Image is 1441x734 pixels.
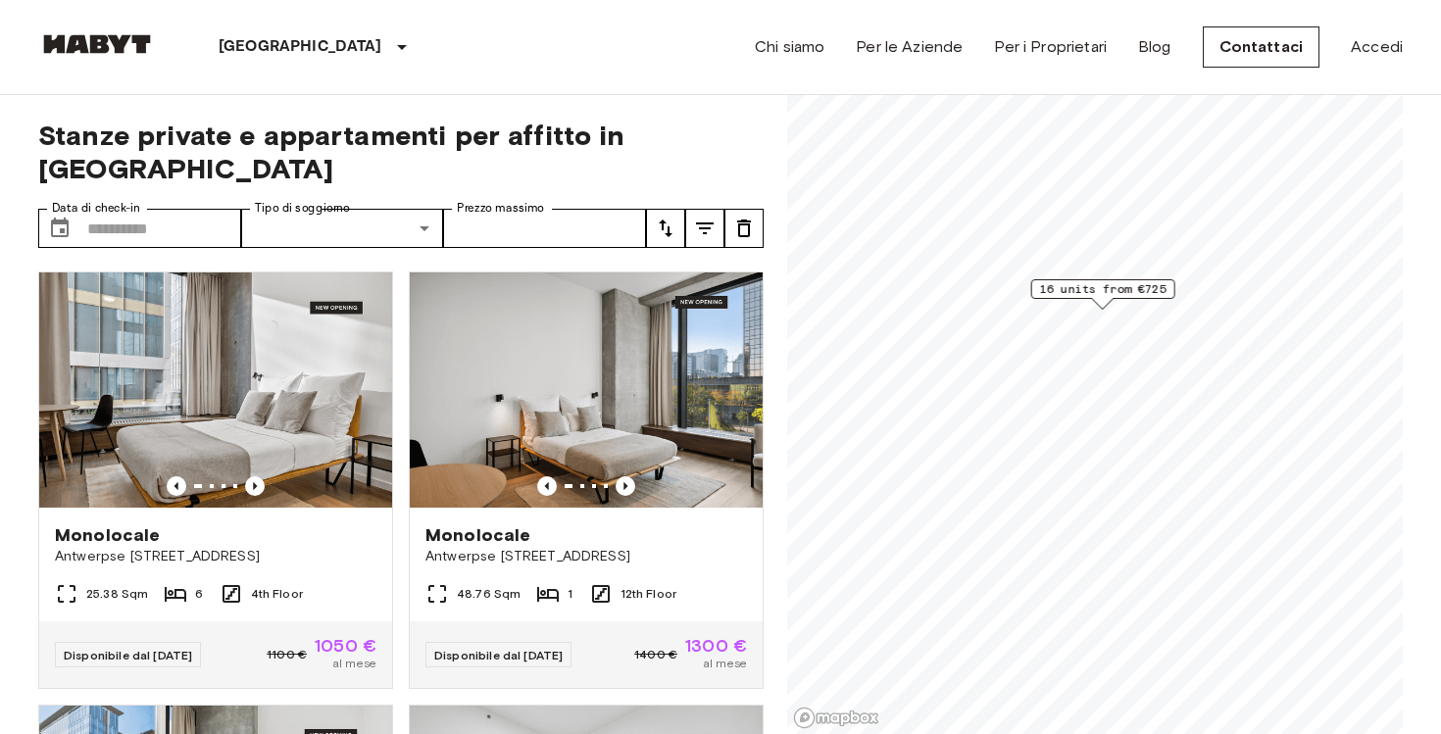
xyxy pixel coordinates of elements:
button: Previous image [245,476,265,496]
span: Monolocale [55,523,161,547]
span: Stanze private e appartamenti per affitto in [GEOGRAPHIC_DATA] [38,119,764,185]
span: Antwerpse [STREET_ADDRESS] [425,547,747,566]
span: 1100 € [267,646,307,663]
span: Antwerpse [STREET_ADDRESS] [55,547,376,566]
p: [GEOGRAPHIC_DATA] [219,35,382,59]
span: Disponibile dal [DATE] [434,648,563,662]
span: 6 [195,585,203,603]
span: 12th Floor [621,585,677,603]
label: Data di check-in [52,200,140,217]
img: Habyt [38,34,156,54]
span: Monolocale [425,523,531,547]
span: 16 units from €725 [1040,280,1167,298]
label: Tipo di soggiorno [255,200,350,217]
a: Mapbox logo [793,707,879,729]
img: Marketing picture of unit BE-23-003-012-001 [39,272,392,508]
button: Previous image [616,476,635,496]
button: Choose date [40,209,79,248]
span: 1050 € [315,637,376,655]
span: al mese [703,655,747,672]
button: Previous image [167,476,186,496]
img: Marketing picture of unit BE-23-003-048-001 [410,272,763,508]
span: 48.76 Sqm [457,585,521,603]
a: Per le Aziende [856,35,963,59]
a: Contattaci [1203,26,1320,68]
a: Per i Proprietari [994,35,1107,59]
label: Prezzo massimo [457,200,544,217]
span: 4th Floor [251,585,303,603]
span: 25.38 Sqm [86,585,148,603]
a: Accedi [1351,35,1403,59]
a: Chi siamo [755,35,824,59]
button: Previous image [537,476,557,496]
span: 1400 € [634,646,677,663]
a: Marketing picture of unit BE-23-003-048-001Previous imagePrevious imageMonolocaleAntwerpse [STREE... [409,271,764,689]
a: Marketing picture of unit BE-23-003-012-001Previous imagePrevious imageMonolocaleAntwerpse [STREE... [38,271,393,689]
span: 1300 € [685,637,747,655]
span: 1 [568,585,572,603]
a: Blog [1138,35,1171,59]
span: Disponibile dal [DATE] [64,648,192,662]
button: tune [724,209,764,248]
div: Map marker [1031,279,1175,310]
span: al mese [332,655,376,672]
button: tune [646,209,685,248]
button: tune [685,209,724,248]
